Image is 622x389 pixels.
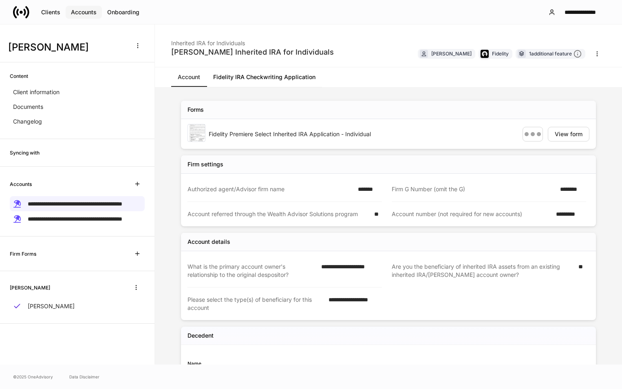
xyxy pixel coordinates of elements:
[41,9,60,15] div: Clients
[187,210,369,218] div: Account referred through the Wealth Advisor Solutions program
[10,299,145,314] a: [PERSON_NAME]
[13,374,53,380] span: © 2025 OneAdvisory
[431,50,472,57] div: [PERSON_NAME]
[13,103,43,111] p: Documents
[187,296,324,312] div: Please select the type(s) of beneficiary for this account
[492,50,509,57] div: Fidelity
[187,106,204,114] div: Forms
[10,250,36,258] h6: Firm Forms
[36,6,66,19] button: Clients
[548,127,589,141] button: View form
[28,302,75,310] p: [PERSON_NAME]
[13,117,42,126] p: Changelog
[187,360,388,367] div: Name
[187,160,223,168] div: Firm settings
[187,332,214,340] h5: Decedent
[187,185,353,193] div: Authorized agent/Advisor firm name
[107,9,139,15] div: Onboarding
[392,185,555,193] div: Firm G Number (omit the G)
[71,9,97,15] div: Accounts
[171,47,334,57] div: [PERSON_NAME] Inherited IRA for Individuals
[207,67,322,87] a: Fidelity IRA Checkwriting Application
[10,180,32,188] h6: Accounts
[10,149,40,157] h6: Syncing with
[13,88,60,96] p: Client information
[392,263,573,279] div: Are you the beneficiary of inherited IRA assets from an existing inherited IRA/[PERSON_NAME] acco...
[66,6,102,19] button: Accounts
[171,34,334,47] div: Inherited IRA for Individuals
[10,99,145,114] a: Documents
[529,50,582,58] div: 1 additional feature
[209,130,516,138] div: Fidelity Premiere Select Inherited IRA Application - Individual
[102,6,145,19] button: Onboarding
[171,67,207,87] a: Account
[10,72,28,80] h6: Content
[10,114,145,129] a: Changelog
[69,374,99,380] a: Data Disclaimer
[187,238,230,246] div: Account details
[10,85,145,99] a: Client information
[187,263,316,279] div: What is the primary account owner's relationship to the original despositor?
[555,131,582,137] div: View form
[10,284,50,292] h6: [PERSON_NAME]
[8,41,126,54] h3: [PERSON_NAME]
[392,210,551,218] div: Account number (not required for new accounts)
